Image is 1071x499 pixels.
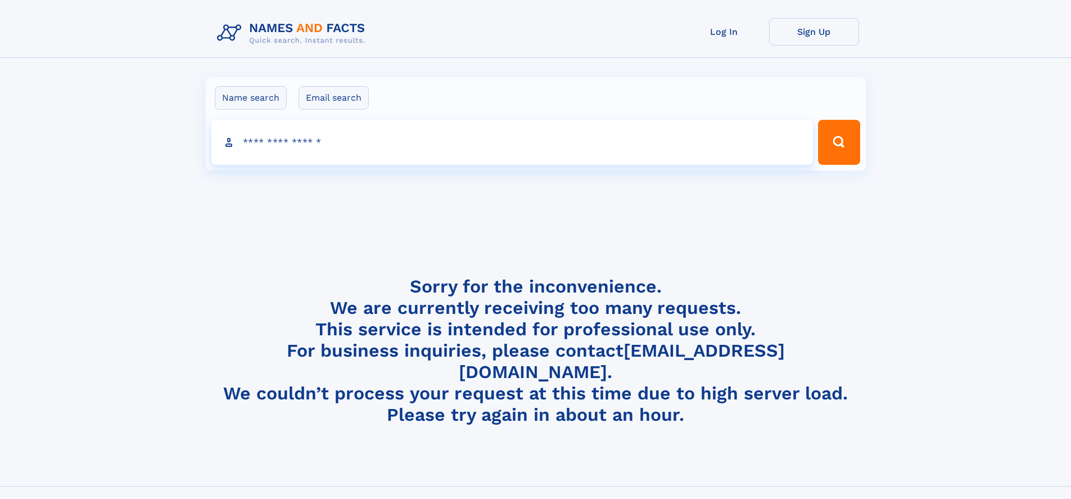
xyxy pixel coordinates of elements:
[679,18,769,46] a: Log In
[213,276,859,426] h4: Sorry for the inconvenience. We are currently receiving too many requests. This service is intend...
[213,18,374,48] img: Logo Names and Facts
[215,86,287,110] label: Name search
[299,86,369,110] label: Email search
[769,18,859,46] a: Sign Up
[459,340,785,383] a: [EMAIL_ADDRESS][DOMAIN_NAME]
[211,120,814,165] input: search input
[818,120,860,165] button: Search Button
